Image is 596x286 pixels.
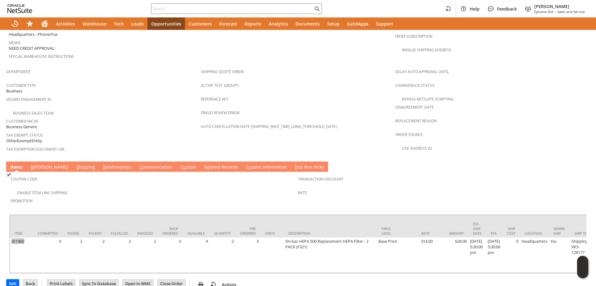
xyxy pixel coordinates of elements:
a: Delay Auto-Approval Until [395,69,449,74]
span: [PERSON_NAME] [534,3,585,9]
div: Quantity [214,231,231,236]
a: Tech [110,17,128,30]
span: - [555,9,556,14]
a: Customers [185,17,215,30]
a: Enable Item Line Shipping [17,190,67,195]
div: Location [525,231,544,236]
input: Search [151,5,313,12]
svg: logo [7,4,32,13]
a: Order Source [395,132,423,137]
div: Invoiced [137,231,153,236]
span: y [249,164,251,170]
a: Relationships [102,164,133,171]
span: Reports [245,21,261,27]
td: 2 [106,237,133,273]
div: Units [265,231,279,236]
img: Checked [6,172,11,177]
a: Disbursement Date [395,105,434,110]
div: Picked [67,231,79,236]
a: Warehouse [79,17,110,30]
a: Use Address V2 [402,146,432,151]
td: Headquarters [520,237,549,273]
a: Activities [52,17,79,30]
span: P [295,164,297,170]
iframe: Click here to launch Oracle Guided Learning Help Panel [577,256,588,278]
a: Documents [292,17,323,30]
svg: Recent Records [11,20,19,27]
a: Customer Niche [6,119,38,124]
a: Promotion [11,198,33,204]
div: Back Ordered [162,226,178,236]
span: Support [376,21,393,27]
a: B[PERSON_NAME] [29,164,70,171]
td: Shipping-WO-128177 [570,237,593,273]
div: Ship To [575,231,589,236]
a: Recent Records [7,17,22,30]
span: Tech [114,21,124,27]
a: Auto Cancellation Date (shipping_wait_time_long_threshold_date) [201,124,337,129]
span: Oracle Guided Learning Widget. To move around, please hold and drag [577,267,588,279]
span: Business Generic [6,124,37,130]
a: Tax Exempt Status [6,133,43,138]
a: dr1460 [11,238,24,244]
a: Bypass NetSuite Scripting [402,96,454,102]
a: Memo [9,40,20,45]
svg: Home [41,20,48,27]
td: [DATE] 5:30:00 pm [486,237,502,273]
div: Shortcuts [22,17,37,30]
div: Down. Ship [553,226,565,236]
td: 0 [502,237,520,273]
td: Dri-Eaz HEPA 500 Replacement HEPA Filter - 2 PACK (F321) [284,237,377,273]
a: Setup [323,17,343,30]
a: Reports [241,17,265,30]
span: Forecast [219,21,237,27]
a: Invalid Shipping Address [402,47,451,53]
a: Related Records [203,164,240,171]
a: Leads [128,17,147,30]
a: Analytics [265,17,292,30]
span: B [31,164,34,170]
a: Coupon Code [11,176,38,182]
a: Tax Exemption Document URL [6,147,65,152]
a: System Information [245,164,288,171]
a: Fraud Review Error [201,110,239,115]
span: NEED CREDIT APPROVAL: [9,45,55,51]
span: Leads [131,21,144,27]
span: R [103,164,106,170]
a: Active Test Groups [201,83,239,88]
a: Special Warehouse Instructions [9,54,74,59]
a: Replacement reason [395,118,437,124]
a: Items [9,164,24,171]
a: Forecast [215,17,241,30]
td: 0 [33,237,63,273]
span: Documents [296,21,320,27]
div: Price Level [382,226,395,236]
span: e [207,164,210,170]
span: Business [6,88,22,94]
a: From Subscription [395,34,432,39]
a: Rate [298,190,307,195]
div: Amount [439,231,464,236]
td: Base Price [377,237,400,273]
td: 0 [158,237,183,273]
a: Business Sales Team [13,110,54,116]
span: SuiteApps [347,21,368,27]
td: 314.00 [400,237,434,273]
a: Chargeback Status [395,83,435,88]
td: 2 [84,237,106,273]
svg: Search [313,5,321,12]
td: [DATE] 5:30:00 pm [468,237,486,273]
a: Shipping [75,164,97,171]
span: Headquarters - Phone/Fax [9,31,58,37]
td: 9 [183,237,210,273]
span: u [183,164,186,170]
td: 2 [63,237,84,273]
span: Feedback [497,6,517,12]
div: Description [288,231,372,236]
a: Unrolled view on [579,163,586,170]
a: Velaro Engagement ID [6,97,51,102]
a: Shipping Quote Error [201,69,244,74]
div: Rate [405,231,430,236]
td: 2 [210,237,235,273]
a: Customer Type [6,83,36,88]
